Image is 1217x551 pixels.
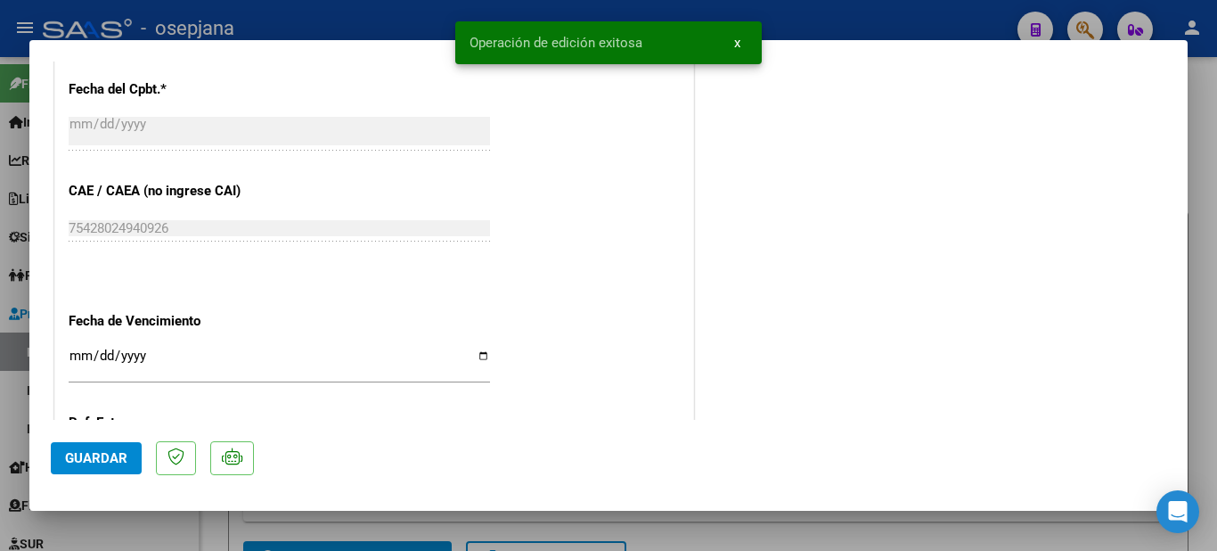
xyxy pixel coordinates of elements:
button: Guardar [51,442,142,474]
span: Guardar [65,450,127,466]
div: Open Intercom Messenger [1156,490,1199,533]
p: Fecha del Cpbt. [69,79,252,100]
p: Ref. Externa [69,413,252,433]
span: Operación de edición exitosa [470,34,642,52]
span: x [734,35,740,51]
button: x [720,27,755,59]
p: Fecha de Vencimiento [69,311,252,332]
p: CAE / CAEA (no ingrese CAI) [69,181,252,201]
